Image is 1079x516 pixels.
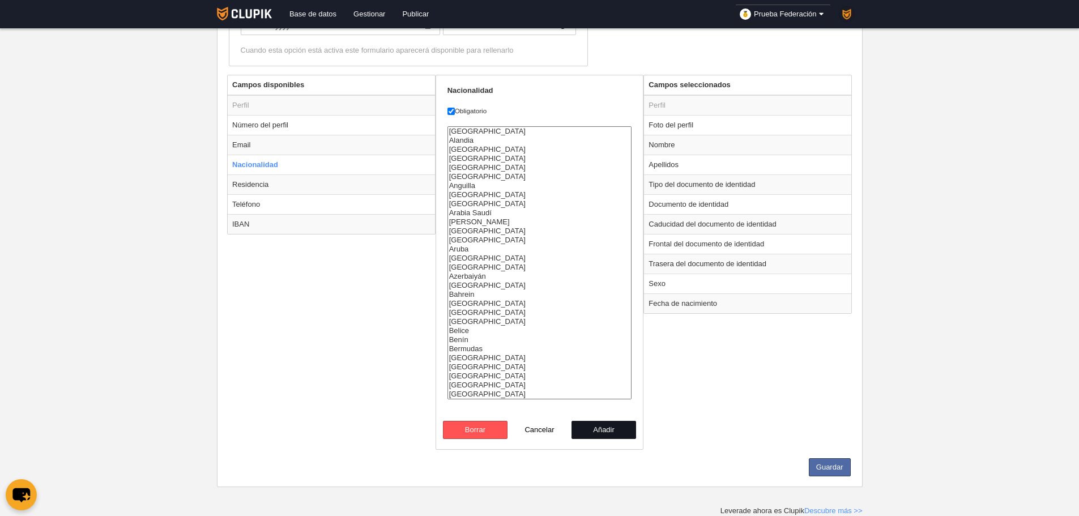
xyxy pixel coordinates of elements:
[448,154,632,163] option: Alemania
[448,372,632,381] option: Bosnia y Herzegovina
[448,145,632,154] option: Albania
[228,95,435,116] td: Perfil
[809,458,851,476] button: Guardar
[448,136,632,145] option: Alandia
[448,317,632,326] option: Bélgica
[720,506,863,516] div: Leverade ahora es Clupik
[735,5,831,24] a: Prueba Federación
[644,274,851,293] td: Sexo
[448,163,632,172] option: Andorra
[228,135,435,155] td: Email
[644,293,851,313] td: Fecha de nacimiento
[644,135,851,155] td: Nombre
[448,218,632,227] option: Argelia
[448,290,632,299] option: Bahrein
[448,190,632,199] option: Antártida
[447,86,493,95] strong: Nacionalidad
[228,75,435,95] th: Campos disponibles
[448,344,632,353] option: Bermudas
[6,479,37,510] button: chat-button
[447,106,632,116] label: Obligatorio
[448,254,632,263] option: Australia
[644,95,851,116] td: Perfil
[228,214,435,234] td: IBAN
[644,155,851,174] td: Apellidos
[644,254,851,274] td: Trasera del documento de identidad
[448,236,632,245] option: Armenia
[448,308,632,317] option: Barbados
[448,390,632,399] option: Brasil
[448,227,632,236] option: Argentina
[228,194,435,214] td: Teléfono
[241,45,576,56] div: Cuando esta opción está activa este formulario aparecerá disponible para rellenarlo
[448,381,632,390] option: Botswana
[644,214,851,234] td: Caducidad del documento de identidad
[644,75,851,95] th: Campos seleccionados
[228,174,435,194] td: Residencia
[448,272,632,281] option: Azerbaiyán
[507,421,572,439] button: Cancelar
[228,155,435,174] td: Nacionalidad
[447,108,455,115] input: Obligatorio
[448,263,632,272] option: Austria
[644,174,851,194] td: Tipo del documento de identidad
[448,181,632,190] option: Anguilla
[448,353,632,363] option: Bielorrusia
[448,363,632,372] option: Bolivia
[572,421,636,439] button: Añadir
[644,234,851,254] td: Frontal del documento de identidad
[740,8,751,20] img: organizador.30x30.png
[228,115,435,135] td: Número del perfil
[448,199,632,208] option: Antigua y Barbuda
[448,281,632,290] option: Bahamas
[448,172,632,181] option: Angola
[448,127,632,136] option: Afganistán
[448,326,632,335] option: Belice
[448,299,632,308] option: Bangladesh
[804,506,863,515] a: Descubre más >>
[448,245,632,254] option: Aruba
[644,194,851,214] td: Documento de identidad
[839,7,854,22] img: PaK018JKw3ps.30x30.jpg
[217,7,272,20] img: Clupik
[448,208,632,218] option: Arabia Saudí
[443,421,507,439] button: Borrar
[754,8,817,20] span: Prueba Federación
[644,115,851,135] td: Foto del perfil
[448,335,632,344] option: Benín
